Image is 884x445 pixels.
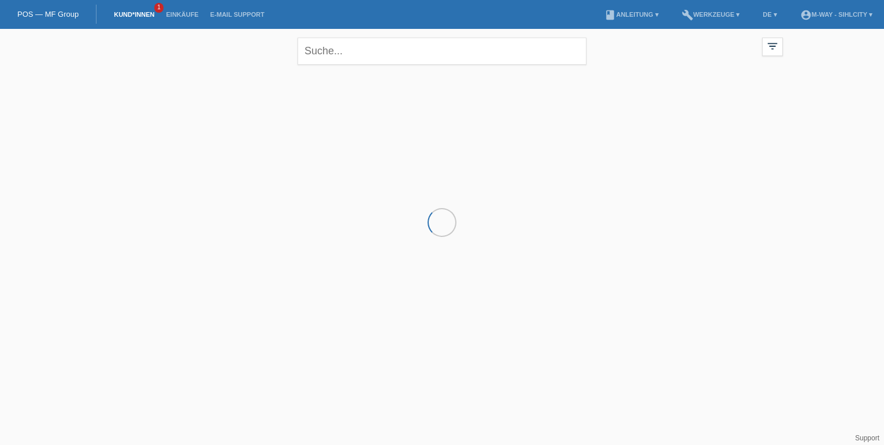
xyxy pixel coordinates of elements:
a: bookAnleitung ▾ [599,11,664,18]
a: Kund*innen [108,11,160,18]
a: account_circlem-way - Sihlcity ▾ [794,11,878,18]
a: Einkäufe [160,11,204,18]
a: POS — MF Group [17,10,79,18]
i: build [682,9,693,21]
a: Support [855,434,879,442]
i: account_circle [800,9,812,21]
span: 1 [154,3,164,13]
i: book [604,9,616,21]
a: E-Mail Support [205,11,270,18]
i: filter_list [766,40,779,53]
a: buildWerkzeuge ▾ [676,11,746,18]
input: Suche... [298,38,586,65]
a: DE ▾ [757,11,782,18]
